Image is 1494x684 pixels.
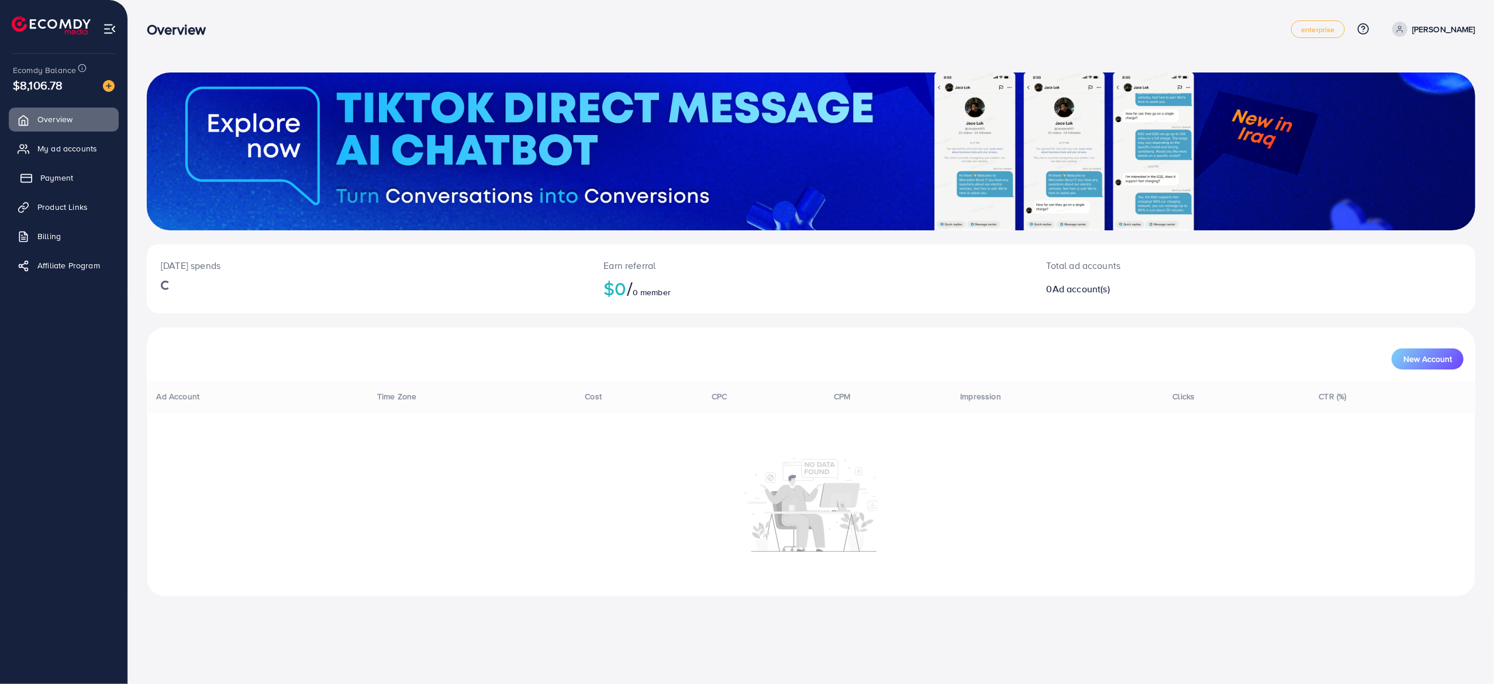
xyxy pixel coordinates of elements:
[603,258,1018,272] p: Earn referral
[13,64,76,76] span: Ecomdy Balance
[1444,631,1485,675] iframe: Chat
[1388,22,1475,37] a: [PERSON_NAME]
[633,286,671,298] span: 0 member
[1301,26,1335,33] span: enterprise
[103,22,116,36] img: menu
[9,137,119,160] a: My ad accounts
[603,277,1018,299] h2: $0
[37,113,73,125] span: Overview
[1047,258,1351,272] p: Total ad accounts
[37,201,88,213] span: Product Links
[1291,20,1345,38] a: enterprise
[161,258,575,272] p: [DATE] spends
[627,275,633,302] span: /
[9,195,119,219] a: Product Links
[9,224,119,248] a: Billing
[37,260,100,271] span: Affiliate Program
[1403,355,1452,363] span: New Account
[9,254,119,277] a: Affiliate Program
[1047,284,1351,295] h2: 0
[103,80,115,92] img: image
[12,16,91,34] img: logo
[13,77,63,94] span: $8,106.78
[1053,282,1110,295] span: Ad account(s)
[1412,22,1475,36] p: [PERSON_NAME]
[9,108,119,131] a: Overview
[37,230,61,242] span: Billing
[1392,348,1464,369] button: New Account
[147,21,215,38] h3: Overview
[9,166,119,189] a: Payment
[37,143,97,154] span: My ad accounts
[40,172,73,184] span: Payment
